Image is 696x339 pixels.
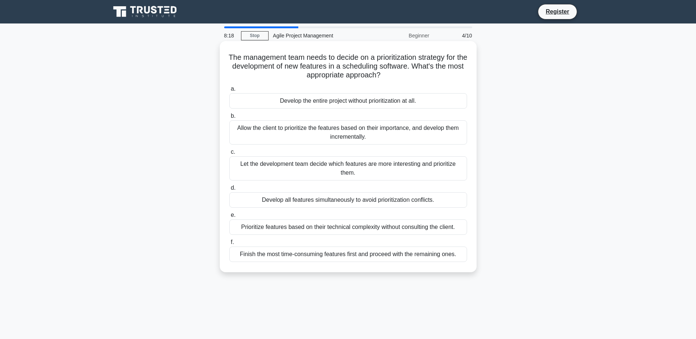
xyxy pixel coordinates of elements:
div: 4/10 [434,28,477,43]
a: Stop [241,31,269,40]
div: Prioritize features based on their technical complexity without consulting the client. [229,219,467,235]
div: Beginner [369,28,434,43]
div: Finish the most time-consuming features first and proceed with the remaining ones. [229,247,467,262]
div: 8:18 [220,28,241,43]
span: b. [231,113,236,119]
div: Agile Project Management [269,28,369,43]
h5: The management team needs to decide on a prioritization strategy for the development of new featu... [229,53,468,80]
a: Register [541,7,573,16]
span: c. [231,149,235,155]
div: Develop the entire project without prioritization at all. [229,93,467,109]
span: e. [231,212,236,218]
div: Let the development team decide which features are more interesting and prioritize them. [229,156,467,181]
span: d. [231,185,236,191]
span: f. [231,239,234,245]
div: Develop all features simultaneously to avoid prioritization conflicts. [229,192,467,208]
span: a. [231,85,236,92]
div: Allow the client to prioritize the features based on their importance, and develop them increment... [229,120,467,145]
